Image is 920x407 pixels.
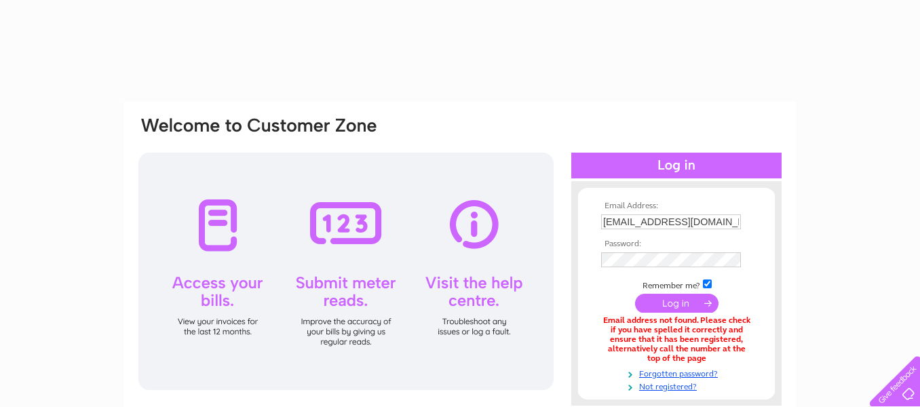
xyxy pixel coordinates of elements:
a: Forgotten password? [601,366,755,379]
th: Password: [598,239,755,249]
input: Submit [635,294,718,313]
th: Email Address: [598,201,755,211]
div: Email address not found. Please check if you have spelled it correctly and ensure that it has bee... [601,316,752,363]
a: Not registered? [601,379,755,392]
td: Remember me? [598,277,755,291]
